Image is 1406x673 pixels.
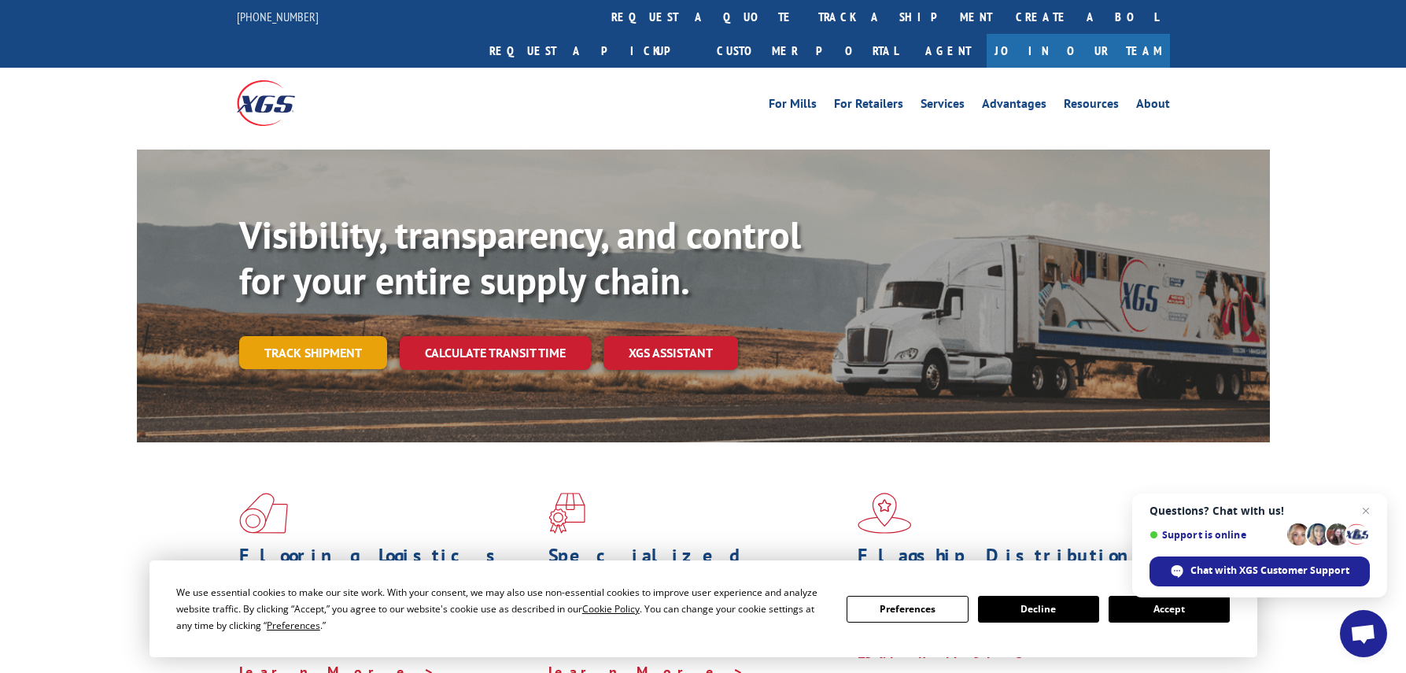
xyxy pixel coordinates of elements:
a: Advantages [982,98,1046,115]
img: xgs-icon-total-supply-chain-intelligence-red [239,493,288,534]
img: xgs-icon-focused-on-flooring-red [548,493,585,534]
a: Open chat [1340,610,1387,657]
a: Calculate transit time [400,336,591,370]
a: For Mills [769,98,817,115]
a: About [1136,98,1170,115]
span: Chat with XGS Customer Support [1190,564,1349,578]
a: Resources [1064,98,1119,115]
a: [PHONE_NUMBER] [237,9,319,24]
a: Services [921,98,965,115]
a: Customer Portal [705,34,910,68]
a: Agent [910,34,987,68]
a: For Retailers [834,98,903,115]
div: We use essential cookies to make our site work. With your consent, we may also use non-essential ... [176,584,828,634]
h1: Flagship Distribution Model [858,546,1155,592]
span: Preferences [267,619,320,632]
b: Visibility, transparency, and control for your entire supply chain. [239,210,801,305]
span: Chat with XGS Customer Support [1150,557,1370,586]
span: Cookie Policy [582,602,640,616]
div: Cookie Consent Prompt [149,560,1257,657]
h1: Specialized Freight Experts [548,546,846,592]
a: Track shipment [239,336,387,369]
a: XGS ASSISTANT [603,336,738,370]
img: xgs-icon-flagship-distribution-model-red [858,493,912,534]
h1: Flooring Logistics Solutions [239,546,537,592]
span: Questions? Chat with us! [1150,505,1370,517]
a: Join Our Team [987,34,1170,68]
a: Request a pickup [478,34,705,68]
button: Accept [1109,596,1230,623]
button: Preferences [847,596,968,623]
button: Decline [978,596,1099,623]
a: Learn More > [858,644,1054,662]
span: Support is online [1150,529,1282,541]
